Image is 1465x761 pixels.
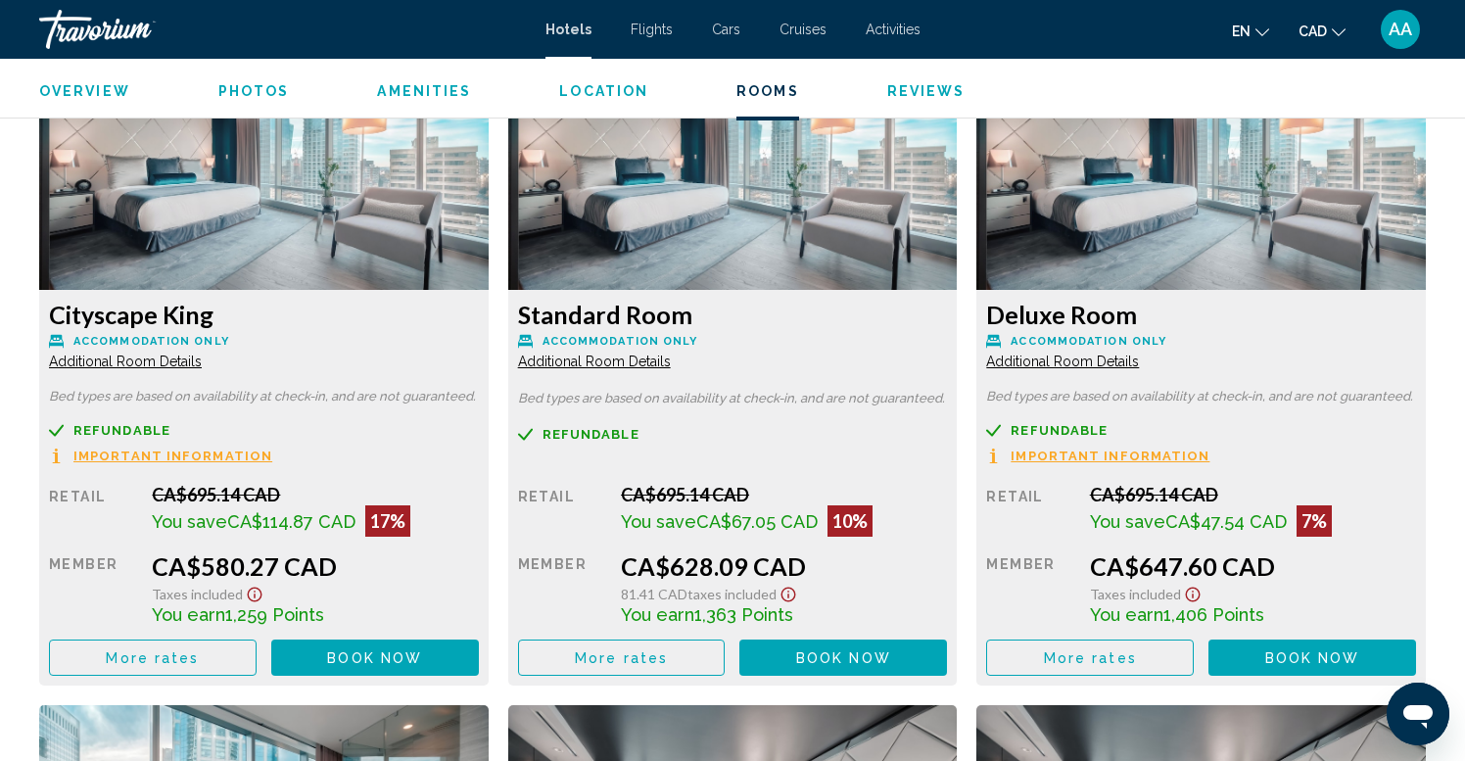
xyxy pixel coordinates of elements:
button: Book now [1208,640,1416,676]
button: More rates [986,640,1194,676]
div: CA$628.09 CAD [621,551,947,581]
a: Refundable [518,427,948,442]
span: Taxes included [152,586,243,602]
a: Travorium [39,10,526,49]
div: Member [986,551,1074,625]
button: Important Information [49,448,272,464]
img: 9cd830c1-c9f1-4f85-bef9-18cade89af6b.jpeg [508,45,958,290]
button: Reviews [887,82,966,100]
span: Accommodation Only [1011,335,1166,348]
button: More rates [518,640,726,676]
p: Bed types are based on availability at check-in, and are not guaranteed. [518,392,948,405]
iframe: Button to launch messaging window [1387,683,1449,745]
h3: Deluxe Room [986,300,1416,329]
p: Bed types are based on availability at check-in, and are not guaranteed. [49,390,479,404]
a: Activities [866,22,921,37]
span: Overview [39,83,130,99]
div: Member [49,551,137,625]
span: en [1232,24,1251,39]
div: 10% [827,505,873,537]
span: Important Information [73,450,272,462]
a: Refundable [49,423,479,438]
button: Show Taxes and Fees disclaimer [243,581,266,603]
button: Rooms [736,82,799,100]
button: Location [559,82,648,100]
button: Important Information [986,448,1209,464]
span: You earn [1090,604,1163,625]
button: Overview [39,82,130,100]
span: Book now [796,650,891,666]
button: Photos [218,82,290,100]
span: More rates [575,650,668,666]
span: You save [1090,511,1165,532]
span: You earn [152,604,225,625]
div: Retail [986,484,1074,537]
span: CA$67.05 CAD [696,511,818,532]
h3: Cityscape King [49,300,479,329]
span: CA$47.54 CAD [1165,511,1287,532]
div: CA$695.14 CAD [1090,484,1416,505]
span: Rooms [736,83,799,99]
span: More rates [106,650,199,666]
span: Photos [218,83,290,99]
span: 1,259 Points [225,604,324,625]
a: Flights [631,22,673,37]
span: AA [1389,20,1412,39]
div: Retail [49,484,137,537]
button: More rates [49,640,257,676]
div: 7% [1297,505,1332,537]
span: Location [559,83,648,99]
span: 1,363 Points [694,604,793,625]
span: Accommodation Only [73,335,229,348]
span: You earn [621,604,694,625]
img: 9cd830c1-c9f1-4f85-bef9-18cade89af6b.jpeg [39,45,489,290]
a: Cars [712,22,740,37]
a: Cruises [780,22,827,37]
span: 1,406 Points [1163,604,1264,625]
button: Show Taxes and Fees disclaimer [777,581,800,603]
span: More rates [1044,650,1137,666]
span: Book now [327,650,422,666]
button: Show Taxes and Fees disclaimer [1181,581,1205,603]
a: Hotels [545,22,591,37]
span: You save [621,511,696,532]
button: Change currency [1299,17,1346,45]
span: Amenities [377,83,471,99]
h3: Standard Room [518,300,948,329]
p: Bed types are based on availability at check-in, and are not guaranteed. [986,390,1416,404]
span: Book now [1265,650,1360,666]
span: Taxes included [1090,586,1181,602]
span: Additional Room Details [518,354,671,369]
div: 17% [365,505,410,537]
span: CA$114.87 CAD [227,511,355,532]
button: Book now [739,640,947,676]
div: CA$580.27 CAD [152,551,478,581]
span: 81.41 CAD [621,586,687,602]
span: Refundable [543,428,639,441]
div: CA$647.60 CAD [1090,551,1416,581]
button: Book now [271,640,479,676]
span: Taxes included [687,586,777,602]
div: Member [518,551,606,625]
button: User Menu [1375,9,1426,50]
button: Change language [1232,17,1269,45]
span: Reviews [887,83,966,99]
span: Important Information [1011,450,1209,462]
span: Refundable [1011,424,1108,437]
button: Amenities [377,82,471,100]
span: Additional Room Details [49,354,202,369]
img: 9cd830c1-c9f1-4f85-bef9-18cade89af6b.jpeg [976,45,1426,290]
div: CA$695.14 CAD [621,484,947,505]
span: Additional Room Details [986,354,1139,369]
div: Retail [518,484,606,537]
span: CAD [1299,24,1327,39]
a: Refundable [986,423,1416,438]
span: Refundable [73,424,170,437]
span: You save [152,511,227,532]
span: Accommodation Only [543,335,698,348]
